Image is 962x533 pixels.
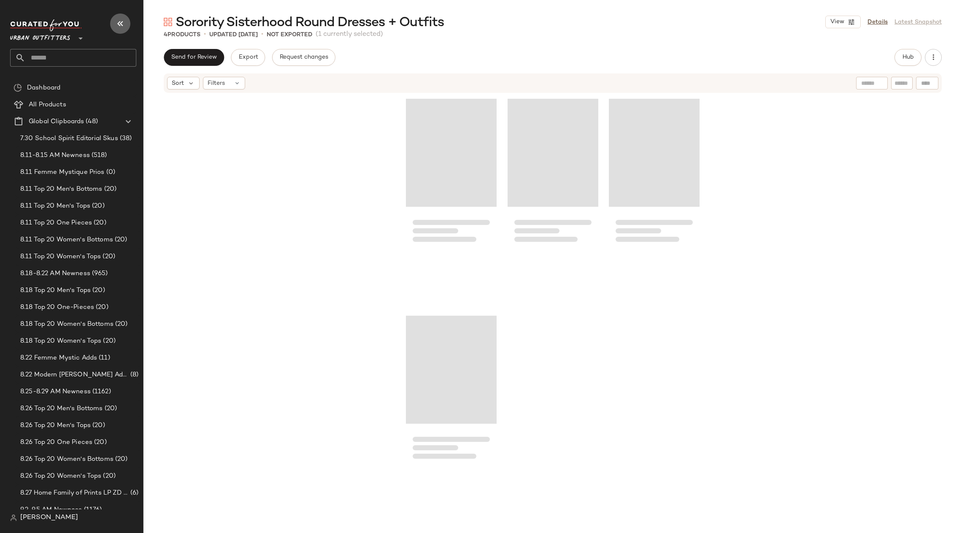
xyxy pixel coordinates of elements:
[20,201,90,211] span: 8.11 Top 20 Men's Tops
[20,168,105,177] span: 8.11 Femme Mystique Prios
[20,387,91,397] span: 8.25-8.29 AM Newness
[113,319,128,329] span: (20)
[97,353,110,363] span: (11)
[129,370,138,380] span: (8)
[204,30,206,40] span: •
[101,471,116,481] span: (20)
[20,505,82,515] span: 9.2-9.5 AM Newness
[830,19,844,25] span: View
[231,49,265,66] button: Export
[20,319,113,329] span: 8.18 Top 20 Women's Bottoms
[267,30,312,39] p: Not Exported
[29,100,66,110] span: All Products
[176,14,444,31] span: Sorority Sisterhood Round Dresses + Outfits
[91,387,111,397] span: (1162)
[172,79,184,88] span: Sort
[82,505,102,515] span: (1176)
[103,404,117,414] span: (20)
[20,438,92,447] span: 8.26 Top 20 One Pieces
[316,30,383,40] span: (1 currently selected)
[91,421,105,430] span: (20)
[14,84,22,92] img: svg%3e
[20,513,78,523] span: [PERSON_NAME]
[105,168,115,177] span: (0)
[20,218,92,228] span: 8.11 Top 20 One Pieces
[902,54,914,61] span: Hub
[10,514,17,521] img: svg%3e
[20,404,103,414] span: 8.26 Top 20 Men's Bottoms
[279,54,328,61] span: Request changes
[29,117,84,127] span: Global Clipboards
[20,184,103,194] span: 8.11 Top 20 Men's Bottoms
[20,488,129,498] span: 8.27 Home Family of Prints LP ZD Adds
[101,252,115,262] span: (20)
[20,151,90,160] span: 8.11-8.15 AM Newness
[20,471,101,481] span: 8.26 Top 20 Women's Tops
[84,117,98,127] span: (48)
[27,83,60,93] span: Dashboard
[164,32,168,38] span: 4
[20,421,91,430] span: 8.26 Top 20 Men's Tops
[92,438,107,447] span: (20)
[20,235,113,245] span: 8.11 Top 20 Women's Bottoms
[825,16,861,28] button: View
[20,252,101,262] span: 8.11 Top 20 Women's Tops
[609,95,700,252] div: Loading...
[508,95,598,252] div: Loading...
[208,79,225,88] span: Filters
[113,455,128,464] span: (20)
[164,18,172,26] img: svg%3e
[20,303,94,312] span: 8.18 Top 20 One-Pieces
[10,19,82,31] img: cfy_white_logo.C9jOOHJF.svg
[171,54,217,61] span: Send for Review
[20,134,118,143] span: 7.30 School Spirit Editorial Skus
[20,455,113,464] span: 8.26 Top 20 Women's Bottoms
[113,235,127,245] span: (20)
[867,18,888,27] a: Details
[90,269,108,279] span: (965)
[90,201,105,211] span: (20)
[20,370,129,380] span: 8.22 Modern [PERSON_NAME] Adds
[20,269,90,279] span: 8.18-8.22 AM Newness
[261,30,263,40] span: •
[90,151,107,160] span: (518)
[20,286,91,295] span: 8.18 Top 20 Men's Tops
[20,353,97,363] span: 8.22 Femme Mystic Adds
[101,336,116,346] span: (20)
[91,286,105,295] span: (20)
[103,184,117,194] span: (20)
[92,218,106,228] span: (20)
[272,49,335,66] button: Request changes
[238,54,258,61] span: Export
[118,134,132,143] span: (38)
[129,488,138,498] span: (6)
[20,336,101,346] span: 8.18 Top 20 Women's Tops
[406,95,497,252] div: Loading...
[94,303,108,312] span: (20)
[164,30,200,39] div: Products
[10,29,70,44] span: Urban Outfitters
[209,30,258,39] p: updated [DATE]
[894,49,921,66] button: Hub
[164,49,224,66] button: Send for Review
[406,313,497,469] div: Loading...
